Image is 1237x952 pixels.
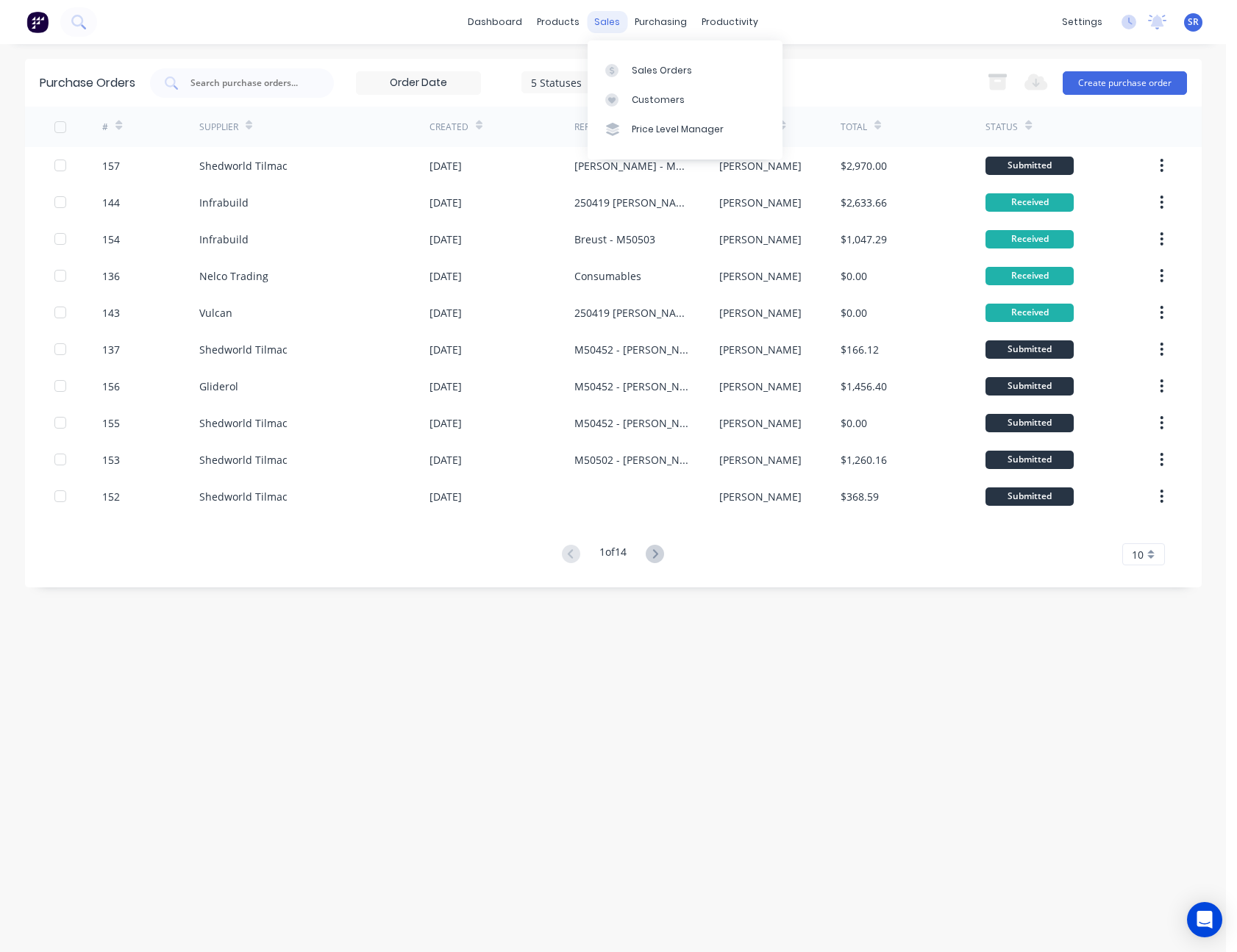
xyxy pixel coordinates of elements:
[719,342,802,357] div: [PERSON_NAME]
[189,76,311,90] input: Search purchase orders...
[102,305,120,321] div: 143
[719,158,802,173] div: [PERSON_NAME]
[102,268,120,284] div: 136
[429,121,468,134] div: Created
[719,415,802,431] div: [PERSON_NAME]
[574,342,690,357] div: M50452 - [PERSON_NAME]
[632,64,692,77] div: Sales Orders
[199,342,288,357] div: Shedworld Tilmac
[587,11,627,33] div: sales
[841,489,879,504] div: $368.59
[841,158,887,173] div: $2,970.00
[199,158,288,173] div: Shedworld Tilmac
[429,305,462,321] div: [DATE]
[102,379,120,394] div: 156
[429,268,462,284] div: [DATE]
[985,157,1074,175] div: Submitted
[429,158,462,173] div: [DATE]
[841,305,867,321] div: $0.00
[985,267,1074,285] div: Received
[199,121,238,134] div: Supplier
[632,93,685,107] div: Customers
[102,415,120,431] div: 155
[632,123,724,136] div: Price Level Manager
[429,452,462,468] div: [DATE]
[102,232,120,247] div: 154
[531,74,636,90] div: 5 Statuses
[985,340,1074,359] div: Submitted
[719,232,802,247] div: [PERSON_NAME]
[841,121,867,134] div: Total
[429,232,462,247] div: [DATE]
[841,232,887,247] div: $1,047.29
[357,72,480,94] input: Order Date
[841,268,867,284] div: $0.00
[40,74,135,92] div: Purchase Orders
[429,195,462,210] div: [DATE]
[574,268,641,284] div: Consumables
[1055,11,1110,33] div: settings
[985,304,1074,322] div: Received
[199,195,249,210] div: Infrabuild
[841,342,879,357] div: $166.12
[841,415,867,431] div: $0.00
[588,85,783,115] a: Customers
[599,544,627,565] div: 1 of 14
[841,195,887,210] div: $2,633.66
[588,55,783,85] a: Sales Orders
[102,121,108,134] div: #
[841,379,887,394] div: $1,456.40
[199,489,288,504] div: Shedworld Tilmac
[102,158,120,173] div: 157
[985,414,1074,432] div: Submitted
[985,487,1074,506] div: Submitted
[199,379,238,394] div: Gliderol
[574,195,690,210] div: 250419 [PERSON_NAME]
[719,489,802,504] div: [PERSON_NAME]
[102,452,120,468] div: 153
[574,158,690,173] div: [PERSON_NAME] - M50498
[199,268,268,284] div: Nelco Trading
[985,193,1074,212] div: Received
[719,305,802,321] div: [PERSON_NAME]
[429,342,462,357] div: [DATE]
[460,11,530,33] a: dashboard
[574,379,690,394] div: M50452 - [PERSON_NAME]
[985,451,1074,469] div: Submitted
[1187,902,1222,937] div: Open Intercom Messenger
[429,415,462,431] div: [DATE]
[985,377,1074,396] div: Submitted
[574,452,690,468] div: M50502 - [PERSON_NAME]
[1063,71,1187,95] button: Create purchase order
[574,415,690,431] div: M50452 - [PERSON_NAME]
[102,195,120,210] div: 144
[719,195,802,210] div: [PERSON_NAME]
[1132,547,1144,562] span: 10
[429,379,462,394] div: [DATE]
[694,11,766,33] div: productivity
[841,452,887,468] div: $1,260.16
[199,305,232,321] div: Vulcan
[719,379,802,394] div: [PERSON_NAME]
[627,11,694,33] div: purchasing
[985,230,1074,248] div: Received
[530,11,587,33] div: products
[719,268,802,284] div: [PERSON_NAME]
[574,232,655,247] div: Breust - M50503
[574,121,622,134] div: Reference
[985,121,1018,134] div: Status
[102,489,120,504] div: 152
[26,11,49,33] img: Factory
[1188,15,1199,29] span: SR
[429,489,462,504] div: [DATE]
[588,115,783,144] a: Price Level Manager
[199,452,288,468] div: Shedworld Tilmac
[199,232,249,247] div: Infrabuild
[199,415,288,431] div: Shedworld Tilmac
[102,342,120,357] div: 137
[574,305,690,321] div: 250419 [PERSON_NAME]
[719,452,802,468] div: [PERSON_NAME]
